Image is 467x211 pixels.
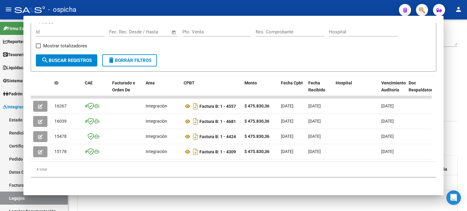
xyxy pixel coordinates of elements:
[278,77,306,103] datatable-header-cell: Fecha Cpbt
[281,119,293,124] span: [DATE]
[54,104,67,108] span: 16267
[146,149,167,154] span: Integración
[108,56,115,64] mat-icon: delete
[5,6,12,13] mat-icon: menu
[110,77,143,103] datatable-header-cell: Facturado x Orden De
[102,54,157,66] button: Borrar Filtros
[3,77,23,84] span: Sistema
[244,119,269,124] strong: $ 475.830,36
[308,80,325,92] span: Fecha Recibido
[244,134,269,139] strong: $ 475.830,36
[3,25,35,32] span: Firma Express
[170,29,177,36] button: Open calendar
[406,77,443,103] datatable-header-cell: Doc Respaldatoria
[199,104,236,109] strong: Factura B: 1 - 4557
[192,132,199,141] i: Descargar documento
[52,77,82,103] datatable-header-cell: ID
[308,119,321,124] span: [DATE]
[36,54,97,66] button: Buscar Registros
[146,104,167,108] span: Integración
[281,80,303,85] span: Fecha Cpbt
[112,80,135,92] span: Facturado x Orden De
[336,80,352,85] span: Hospital
[306,77,333,103] datatable-header-cell: Fecha Recibido
[41,58,92,63] span: Buscar Registros
[244,80,257,85] span: Monto
[109,29,129,35] input: Start date
[108,58,151,63] span: Borrar Filtros
[308,104,321,108] span: [DATE]
[43,42,87,49] span: Mostrar totalizadores
[244,104,269,108] strong: $ 475.830,36
[184,80,195,85] span: CPBT
[446,190,461,205] div: Open Intercom Messenger
[41,56,49,64] mat-icon: search
[48,3,76,16] span: - ospicha
[3,90,22,97] span: Padrón
[409,80,436,92] span: Doc Respaldatoria
[199,134,236,139] strong: Factura B: 1 - 4424
[281,134,293,139] span: [DATE]
[381,149,394,154] span: [DATE]
[54,149,67,154] span: 15178
[134,29,164,35] input: End date
[192,147,199,157] i: Descargar documento
[3,64,56,71] span: Liquidación de Convenios
[281,104,293,108] span: [DATE]
[199,119,236,124] strong: Factura B: 1 - 4681
[333,77,379,103] datatable-header-cell: Hospital
[146,134,167,139] span: Integración
[54,134,67,139] span: 15478
[281,149,293,154] span: [DATE]
[181,77,242,103] datatable-header-cell: CPBT
[54,80,58,85] span: ID
[31,162,436,177] div: 4 total
[379,77,406,103] datatable-header-cell: Vencimiento Auditoría
[242,77,278,103] datatable-header-cell: Monto
[381,119,394,124] span: [DATE]
[199,149,236,154] strong: Factura B: 1 - 4309
[308,149,321,154] span: [DATE]
[381,134,394,139] span: [DATE]
[455,6,462,13] mat-icon: person
[85,80,93,85] span: CAE
[3,38,25,45] span: Reportes
[192,117,199,126] i: Descargar documento
[3,51,26,58] span: Tesorería
[143,77,181,103] datatable-header-cell: Area
[381,80,406,92] span: Vencimiento Auditoría
[54,119,67,124] span: 16039
[381,104,394,108] span: [DATE]
[146,119,167,124] span: Integración
[3,104,59,110] span: Integración (discapacidad)
[308,134,321,139] span: [DATE]
[82,77,110,103] datatable-header-cell: CAE
[244,149,269,154] strong: $ 475.830,36
[146,80,155,85] span: Area
[192,101,199,111] i: Descargar documento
